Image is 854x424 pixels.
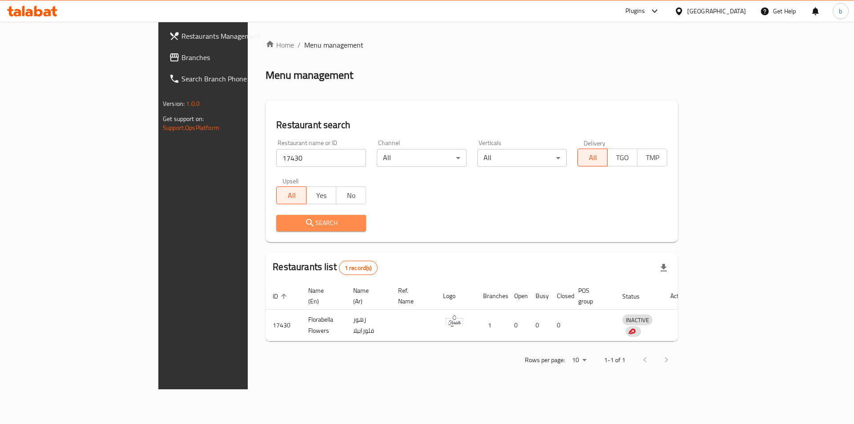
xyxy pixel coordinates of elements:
button: Search [276,215,366,231]
span: No [340,189,363,202]
span: Search Branch Phone [181,73,294,84]
p: Rows per page: [525,355,565,366]
th: Closed [550,283,571,310]
span: POS group [578,285,604,307]
button: Yes [306,186,336,204]
h2: Restaurant search [276,118,667,132]
h2: Menu management [266,68,353,82]
td: Florabella Flowers [301,310,346,341]
span: Menu management [304,40,363,50]
div: All [477,149,567,167]
th: Open [507,283,528,310]
span: Yes [310,189,333,202]
button: TGO [607,149,637,166]
td: زهور فلورابيلا [346,310,391,341]
img: Florabella Flowers [443,312,465,335]
span: b [839,6,842,16]
span: INACTIVE [622,315,653,325]
span: Search [283,218,359,229]
span: Restaurants Management [181,31,294,41]
a: Branches [162,47,301,68]
button: No [336,186,366,204]
span: Version: [163,98,185,109]
label: Upsell [282,178,299,184]
span: Ref. Name [398,285,425,307]
th: Action [663,283,694,310]
th: Branches [476,283,507,310]
div: [GEOGRAPHIC_DATA] [687,6,746,16]
span: All [581,151,604,164]
img: delivery hero logo [628,327,636,335]
a: Restaurants Management [162,25,301,47]
span: 1 record(s) [339,264,377,272]
th: Busy [528,283,550,310]
div: All [377,149,467,167]
table: enhanced table [266,283,694,341]
label: Delivery [584,140,606,146]
span: Get support on: [163,113,204,125]
span: ID [273,291,290,302]
td: 0 [528,310,550,341]
div: Export file [653,257,674,279]
td: 0 [507,310,528,341]
button: All [577,149,608,166]
input: Search for restaurant name or ID.. [276,149,366,167]
th: Logo [436,283,476,310]
span: Name (Ar) [353,285,380,307]
td: 1 [476,310,507,341]
span: TGO [611,151,634,164]
div: Rows per page: [568,354,590,367]
nav: breadcrumb [266,40,678,50]
a: Support.OpsPlatform [163,122,219,133]
div: Plugins [625,6,645,16]
div: Total records count [339,261,378,275]
button: TMP [637,149,667,166]
span: 1.0.0 [186,98,200,109]
td: 0 [550,310,571,341]
p: 1-1 of 1 [604,355,625,366]
span: TMP [641,151,664,164]
h2: Restaurants list [273,260,377,275]
span: Branches [181,52,294,63]
span: Status [622,291,651,302]
a: Search Branch Phone [162,68,301,89]
span: Name (En) [308,285,335,307]
span: All [280,189,303,202]
button: All [276,186,306,204]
